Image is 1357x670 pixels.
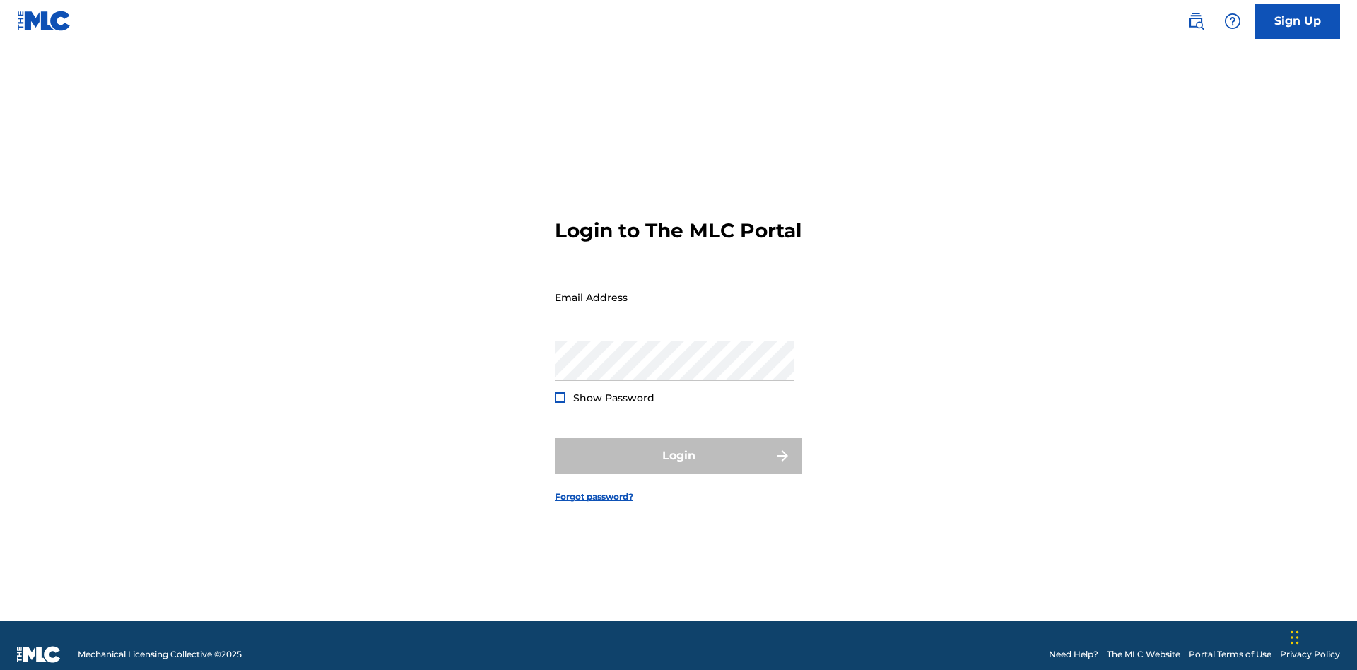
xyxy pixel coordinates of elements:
[17,646,61,663] img: logo
[555,218,801,243] h3: Login to The MLC Portal
[1049,648,1098,661] a: Need Help?
[1189,648,1271,661] a: Portal Terms of Use
[573,392,654,404] span: Show Password
[1280,648,1340,661] a: Privacy Policy
[17,11,71,31] img: MLC Logo
[1286,602,1357,670] iframe: Chat Widget
[1187,13,1204,30] img: search
[1255,4,1340,39] a: Sign Up
[1291,616,1299,659] div: Drag
[78,648,242,661] span: Mechanical Licensing Collective © 2025
[1107,648,1180,661] a: The MLC Website
[1182,7,1210,35] a: Public Search
[1224,13,1241,30] img: help
[555,490,633,503] a: Forgot password?
[1218,7,1247,35] div: Help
